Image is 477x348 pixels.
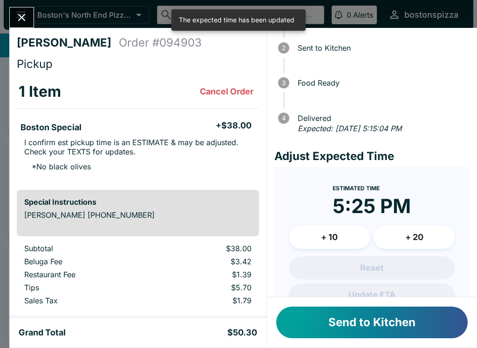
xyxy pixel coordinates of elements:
h5: $50.30 [227,327,257,338]
p: * No black olives [24,162,91,171]
p: [PERSON_NAME] [PHONE_NUMBER] [24,210,252,220]
h4: [PERSON_NAME] [17,36,119,50]
p: Tips [24,283,145,292]
p: $1.79 [160,296,251,305]
h5: Boston Special [20,122,82,133]
span: Pickup [17,57,53,71]
p: I confirm est pickup time is an ESTIMATE & may be adjusted. Check your TEXTS for updates. [24,138,252,156]
p: Beluga Fee [24,257,145,266]
p: Restaurant Fee [24,270,145,279]
p: $5.70 [160,283,251,292]
span: Delivered [293,114,470,122]
text: 3 [282,79,286,87]
table: orders table [17,75,259,182]
text: 2 [282,44,286,52]
text: 4 [281,114,286,122]
em: Expected: [DATE] 5:15:04 PM [298,124,402,133]
button: + 10 [289,226,370,249]
h5: Grand Total [19,327,66,338]
p: Subtotal [24,244,145,253]
time: 5:25 PM [333,194,411,218]
h6: Special Instructions [24,197,252,207]
p: $1.39 [160,270,251,279]
h4: Adjust Expected Time [274,149,470,163]
p: Sales Tax [24,296,145,305]
span: Food Ready [293,79,470,87]
h4: Order # 094903 [119,36,202,50]
button: Cancel Order [196,82,257,101]
h5: + $38.00 [216,120,252,131]
h3: 1 Item [19,82,61,101]
button: Send to Kitchen [276,307,468,338]
span: Estimated Time [333,185,380,192]
div: The expected time has been updated [179,12,294,28]
button: Close [10,7,34,27]
button: + 20 [374,226,455,249]
table: orders table [17,244,259,309]
p: $38.00 [160,244,251,253]
span: Sent to Kitchen [293,44,470,52]
p: $3.42 [160,257,251,266]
